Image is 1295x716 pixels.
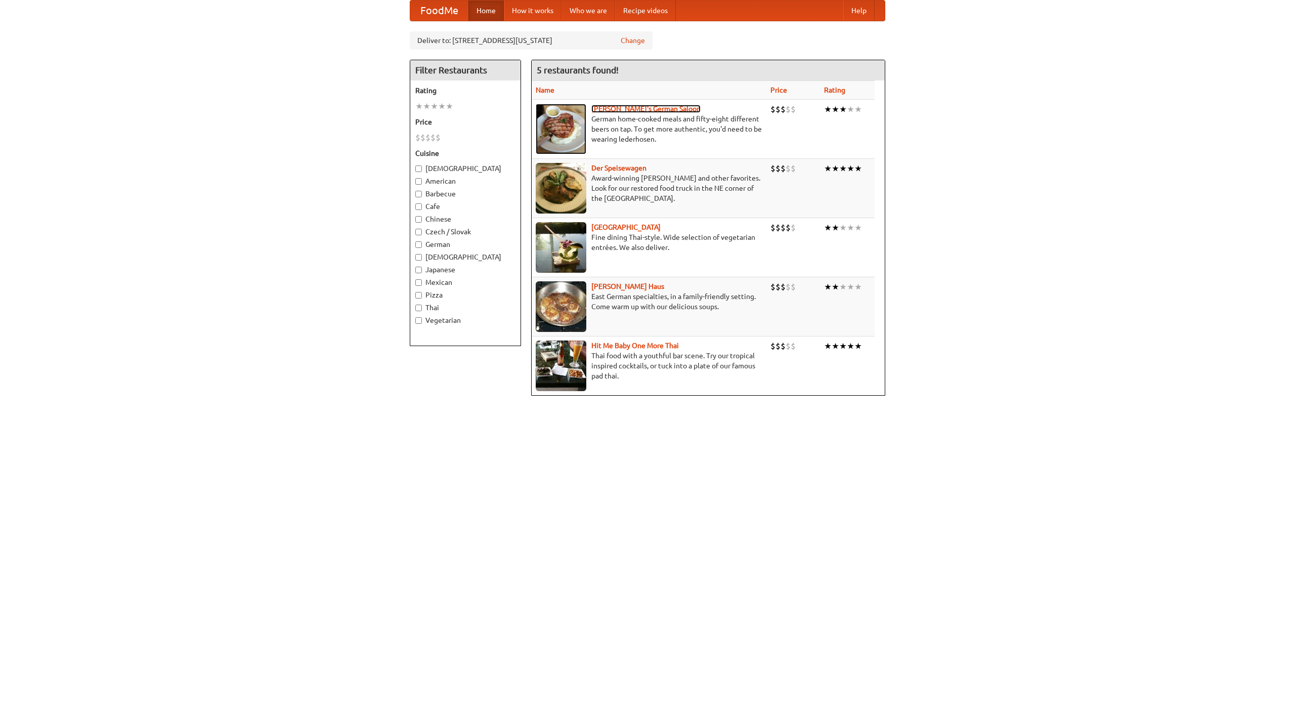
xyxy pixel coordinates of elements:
label: Japanese [415,265,515,275]
a: Price [770,86,787,94]
input: Mexican [415,279,422,286]
li: $ [791,341,796,352]
label: Pizza [415,290,515,300]
li: $ [770,281,775,292]
a: Rating [824,86,845,94]
li: ★ [438,101,446,112]
a: Name [536,86,554,94]
a: Help [843,1,875,21]
div: Deliver to: [STREET_ADDRESS][US_STATE] [410,31,653,50]
ng-pluralize: 5 restaurants found! [537,65,619,75]
input: Chinese [415,216,422,223]
img: speisewagen.jpg [536,163,586,214]
li: ★ [847,163,854,174]
li: $ [775,104,781,115]
input: Pizza [415,292,422,299]
li: $ [775,222,781,233]
li: $ [786,104,791,115]
a: Der Speisewagen [591,164,646,172]
p: German home-cooked meals and fifty-eight different beers on tap. To get more authentic, you'd nee... [536,114,762,144]
li: $ [770,163,775,174]
li: ★ [847,222,854,233]
img: babythai.jpg [536,341,586,391]
a: Hit Me Baby One More Thai [591,342,679,350]
li: $ [781,163,786,174]
li: $ [781,341,786,352]
label: German [415,239,515,249]
h5: Rating [415,86,515,96]
li: ★ [847,104,854,115]
input: Cafe [415,203,422,210]
li: $ [781,104,786,115]
li: ★ [847,281,854,292]
label: Mexican [415,277,515,287]
a: Who we are [562,1,615,21]
li: $ [436,132,441,143]
li: ★ [824,163,832,174]
li: ★ [832,281,839,292]
input: [DEMOGRAPHIC_DATA] [415,254,422,261]
li: $ [415,132,420,143]
li: ★ [824,281,832,292]
h5: Cuisine [415,148,515,158]
li: ★ [824,341,832,352]
input: Barbecue [415,191,422,197]
a: Home [468,1,504,21]
li: $ [420,132,425,143]
li: ★ [423,101,430,112]
li: $ [781,281,786,292]
li: $ [791,163,796,174]
img: kohlhaus.jpg [536,281,586,332]
li: ★ [839,281,847,292]
li: ★ [847,341,854,352]
p: East German specialties, in a family-friendly setting. Come warm up with our delicious soups. [536,291,762,312]
label: [DEMOGRAPHIC_DATA] [415,252,515,262]
li: ★ [839,222,847,233]
li: ★ [839,341,847,352]
li: ★ [824,104,832,115]
li: ★ [446,101,453,112]
li: ★ [832,104,839,115]
a: How it works [504,1,562,21]
label: Cafe [415,201,515,212]
li: ★ [832,341,839,352]
li: ★ [854,163,862,174]
li: $ [791,104,796,115]
li: ★ [854,104,862,115]
a: [PERSON_NAME] Haus [591,282,664,290]
img: satay.jpg [536,222,586,273]
a: Recipe videos [615,1,676,21]
input: Czech / Slovak [415,229,422,235]
li: ★ [839,163,847,174]
li: $ [775,281,781,292]
b: [GEOGRAPHIC_DATA] [591,223,661,231]
li: $ [786,281,791,292]
input: American [415,178,422,185]
a: [PERSON_NAME]'s German Saloon [591,105,701,113]
li: ★ [854,341,862,352]
input: Vegetarian [415,317,422,324]
li: $ [775,163,781,174]
p: Award-winning [PERSON_NAME] and other favorites. Look for our restored food truck in the NE corne... [536,173,762,203]
li: ★ [832,222,839,233]
li: ★ [832,163,839,174]
p: Thai food with a youthful bar scene. Try our tropical inspired cocktails, or tuck into a plate of... [536,351,762,381]
li: ★ [854,222,862,233]
li: $ [425,132,430,143]
a: FoodMe [410,1,468,21]
li: ★ [415,101,423,112]
img: esthers.jpg [536,104,586,154]
li: $ [770,104,775,115]
li: $ [791,281,796,292]
li: $ [430,132,436,143]
label: Czech / Slovak [415,227,515,237]
li: $ [770,222,775,233]
label: Vegetarian [415,315,515,325]
label: American [415,176,515,186]
input: Japanese [415,267,422,273]
input: Thai [415,305,422,311]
